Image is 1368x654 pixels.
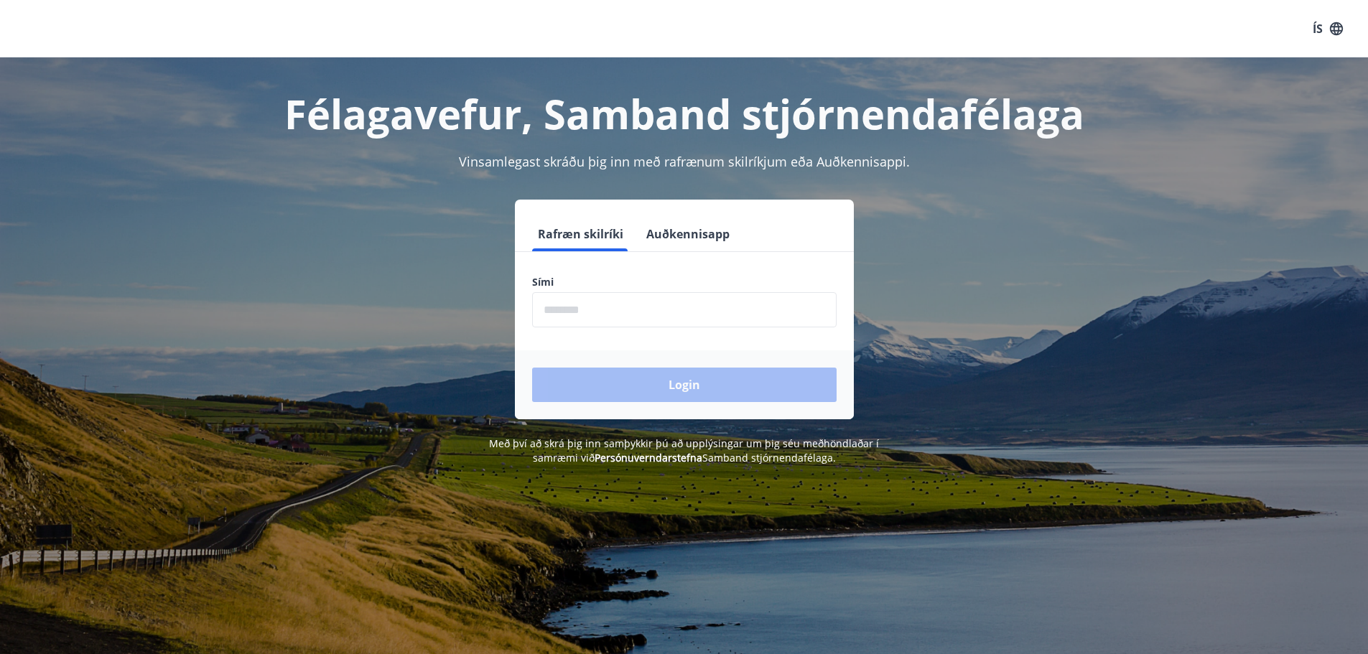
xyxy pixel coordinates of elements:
span: Með því að skrá þig inn samþykkir þú að upplýsingar um þig séu meðhöndlaðar í samræmi við Samband... [489,436,879,464]
a: Persónuverndarstefna [595,451,702,464]
button: Rafræn skilríki [532,217,629,251]
button: ÍS [1305,16,1351,42]
label: Sími [532,275,837,289]
h1: Félagavefur, Samband stjórnendafélaga [185,86,1184,141]
span: Vinsamlegast skráðu þig inn með rafrænum skilríkjum eða Auðkennisappi. [459,153,910,170]
button: Auðkennisapp [641,217,735,251]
